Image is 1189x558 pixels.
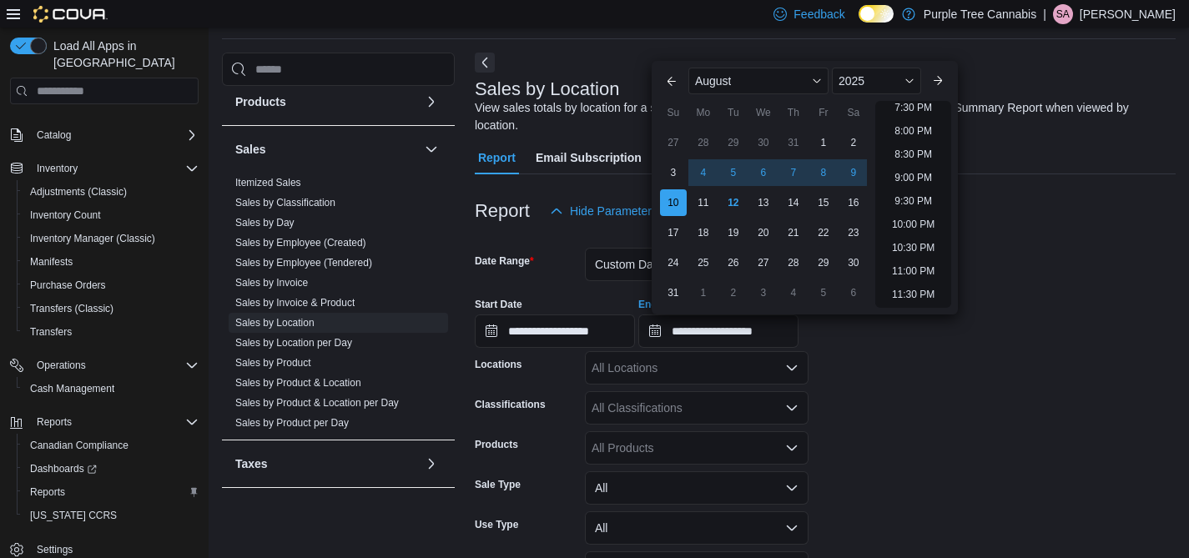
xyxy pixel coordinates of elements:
[810,219,837,246] div: day-22
[750,129,777,156] div: day-30
[421,92,441,112] button: Products
[17,297,205,320] button: Transfers (Classic)
[780,129,807,156] div: day-31
[840,189,867,216] div: day-16
[585,248,809,281] button: Custom Date
[810,279,837,306] div: day-5
[23,252,199,272] span: Manifests
[235,176,301,189] span: Itemized Sales
[885,238,941,258] li: 10:30 PM
[17,480,205,504] button: Reports
[885,284,941,304] li: 11:30 PM
[750,99,777,126] div: We
[235,357,311,369] a: Sales by Product
[780,189,807,216] div: day-14
[794,6,844,23] span: Feedback
[222,173,455,440] div: Sales
[780,279,807,306] div: day-4
[840,249,867,276] div: day-30
[235,197,335,209] a: Sales by Classification
[30,412,78,432] button: Reports
[235,277,308,289] a: Sales by Invoice
[810,99,837,126] div: Fr
[638,314,799,348] input: Press the down key to enter a popover containing a calendar. Press the escape key to close the po...
[30,255,73,269] span: Manifests
[720,189,747,216] div: day-12
[924,4,1036,24] p: Purple Tree Cannabis
[30,355,199,375] span: Operations
[660,249,687,276] div: day-24
[235,317,315,329] a: Sales by Location
[690,279,717,306] div: day-1
[37,162,78,175] span: Inventory
[235,337,352,349] a: Sales by Location per Day
[3,123,205,147] button: Catalog
[30,185,127,199] span: Adjustments (Classic)
[23,182,199,202] span: Adjustments (Classic)
[695,74,732,88] span: August
[235,356,311,369] span: Sales by Product
[1080,4,1176,24] p: [PERSON_NAME]
[235,416,349,430] span: Sales by Product per Day
[658,128,869,308] div: August, 2025
[888,191,939,211] li: 9:30 PM
[23,482,72,502] a: Reports
[23,182,134,202] a: Adjustments (Classic)
[17,227,205,250] button: Inventory Manager (Classic)
[658,68,685,94] button: Previous Month
[475,79,620,99] h3: Sales by Location
[785,441,799,455] button: Open list of options
[17,250,205,274] button: Manifests
[37,543,73,556] span: Settings
[840,129,867,156] div: day-2
[585,511,809,545] button: All
[750,189,777,216] div: day-13
[30,485,65,499] span: Reports
[235,455,418,472] button: Taxes
[235,93,286,110] h3: Products
[478,141,516,174] span: Report
[235,397,399,409] a: Sales by Product & Location per Day
[780,249,807,276] div: day-28
[30,232,155,245] span: Inventory Manager (Classic)
[720,219,747,246] div: day-19
[660,129,687,156] div: day-27
[785,361,799,375] button: Open list of options
[720,279,747,306] div: day-2
[543,194,664,228] button: Hide Parameters
[660,189,687,216] div: day-10
[23,229,162,249] a: Inventory Manager (Classic)
[30,462,97,475] span: Dashboards
[17,180,205,204] button: Adjustments (Classic)
[720,249,747,276] div: day-26
[832,68,921,94] div: Button. Open the year selector. 2025 is currently selected.
[690,159,717,186] div: day-4
[30,158,84,178] button: Inventory
[30,412,199,432] span: Reports
[30,382,114,395] span: Cash Management
[810,129,837,156] div: day-1
[690,99,717,126] div: Mo
[30,302,113,315] span: Transfers (Classic)
[638,298,682,311] label: End Date
[235,93,418,110] button: Products
[475,99,1167,134] div: View sales totals by location for a specified date range. This report is equivalent to the Sales ...
[30,355,93,375] button: Operations
[30,125,199,145] span: Catalog
[840,99,867,126] div: Sa
[30,209,101,222] span: Inventory Count
[17,457,205,480] a: Dashboards
[23,379,121,399] a: Cash Management
[235,396,399,410] span: Sales by Product & Location per Day
[37,415,72,429] span: Reports
[475,314,635,348] input: Press the down key to open a popover containing a calendar.
[3,354,205,377] button: Operations
[23,459,199,479] span: Dashboards
[17,504,205,527] button: [US_STATE] CCRS
[475,478,521,491] label: Sale Type
[840,159,867,186] div: day-9
[235,216,295,229] span: Sales by Day
[780,99,807,126] div: Th
[23,459,103,479] a: Dashboards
